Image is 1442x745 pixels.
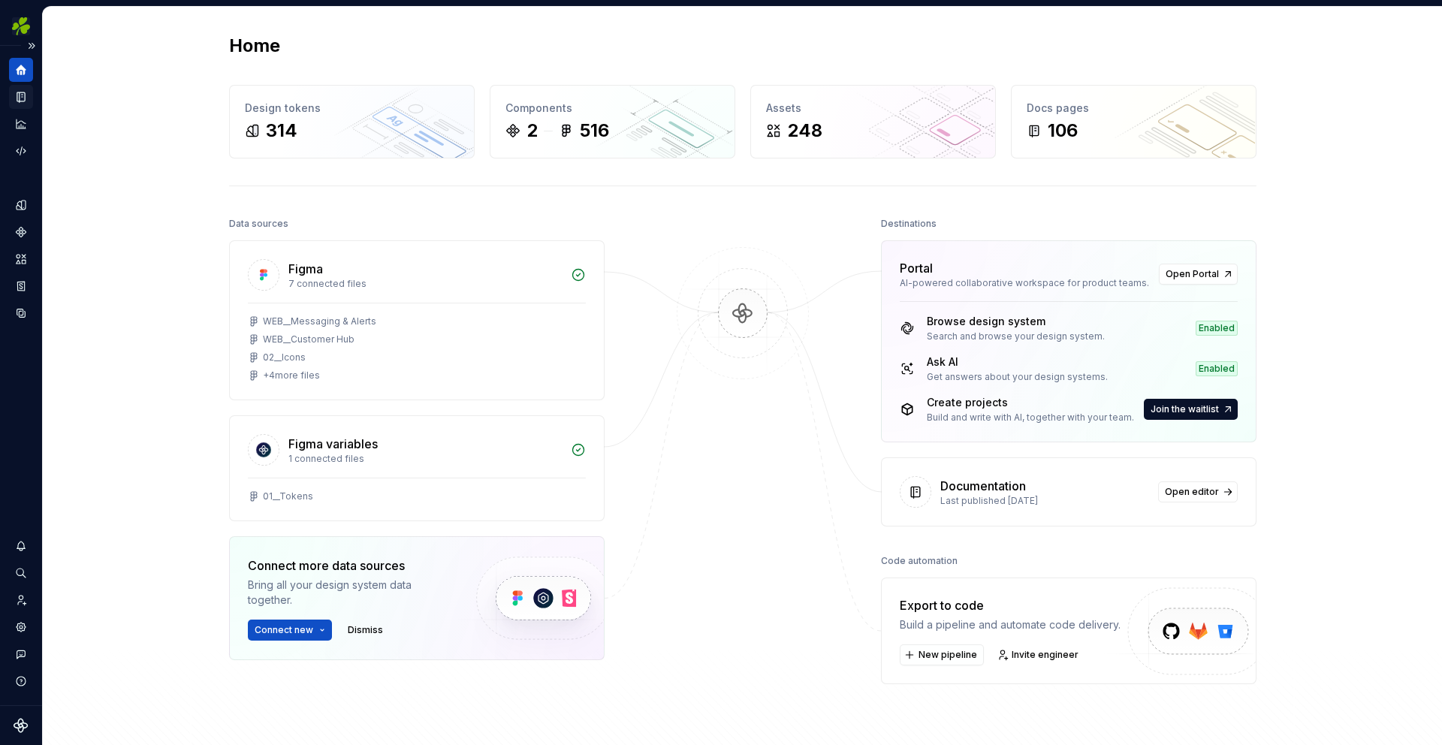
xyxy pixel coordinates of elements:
[9,642,33,666] button: Contact support
[9,220,33,244] a: Components
[940,495,1149,507] div: Last published [DATE]
[900,259,933,277] div: Portal
[9,561,33,585] button: Search ⌘K
[263,333,354,345] div: WEB__Customer Hub
[1159,264,1238,285] a: Open Portal
[1011,85,1256,158] a: Docs pages106
[1151,403,1219,415] span: Join the waitlist
[505,101,719,116] div: Components
[927,330,1105,342] div: Search and browse your design system.
[927,314,1105,329] div: Browse design system
[919,649,977,661] span: New pipeline
[263,490,313,502] div: 01__Tokens
[248,578,451,608] div: Bring all your design system data together.
[229,34,280,58] h2: Home
[255,624,313,636] span: Connect new
[927,395,1134,410] div: Create projects
[927,371,1108,383] div: Get answers about your design systems.
[1012,649,1078,661] span: Invite engineer
[900,596,1121,614] div: Export to code
[229,240,605,400] a: Figma7 connected filesWEB__Messaging & AlertsWEB__Customer Hub02__Icons+4more files
[248,620,332,641] button: Connect new
[1158,481,1238,502] a: Open editor
[9,615,33,639] a: Settings
[9,534,33,558] button: Notifications
[1196,321,1238,336] div: Enabled
[248,556,451,575] div: Connect more data sources
[341,620,390,641] button: Dismiss
[245,101,459,116] div: Design tokens
[9,112,33,136] a: Analytics
[288,278,562,290] div: 7 connected files
[787,119,822,143] div: 248
[9,193,33,217] a: Design tokens
[9,58,33,82] a: Home
[266,119,297,143] div: 314
[900,617,1121,632] div: Build a pipeline and automate code delivery.
[927,412,1134,424] div: Build and write with AI, together with your team.
[9,588,33,612] a: Invite team
[1166,268,1219,280] span: Open Portal
[14,718,29,733] svg: Supernova Logo
[526,119,538,143] div: 2
[288,435,378,453] div: Figma variables
[229,213,288,234] div: Data sources
[229,415,605,521] a: Figma variables1 connected files01__Tokens
[1144,399,1238,420] button: Join the waitlist
[580,119,609,143] div: 516
[1165,486,1219,498] span: Open editor
[9,247,33,271] a: Assets
[900,644,984,665] button: New pipeline
[490,85,735,158] a: Components2516
[288,260,323,278] div: Figma
[9,139,33,163] a: Code automation
[766,101,980,116] div: Assets
[881,550,958,572] div: Code automation
[12,17,30,35] img: 56b5df98-d96d-4d7e-807c-0afdf3bdaefa.png
[1196,361,1238,376] div: Enabled
[900,277,1150,289] div: AI-powered collaborative workspace for product teams.
[927,354,1108,369] div: Ask AI
[9,274,33,298] a: Storybook stories
[21,35,42,56] button: Expand sidebar
[1048,119,1078,143] div: 106
[940,477,1026,495] div: Documentation
[881,213,937,234] div: Destinations
[263,351,306,363] div: 02__Icons
[229,85,475,158] a: Design tokens314
[9,301,33,325] a: Data sources
[263,315,376,327] div: WEB__Messaging & Alerts
[1027,101,1241,116] div: Docs pages
[348,624,383,636] span: Dismiss
[750,85,996,158] a: Assets248
[9,85,33,109] a: Documentation
[263,369,320,382] div: + 4 more files
[993,644,1085,665] a: Invite engineer
[288,453,562,465] div: 1 connected files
